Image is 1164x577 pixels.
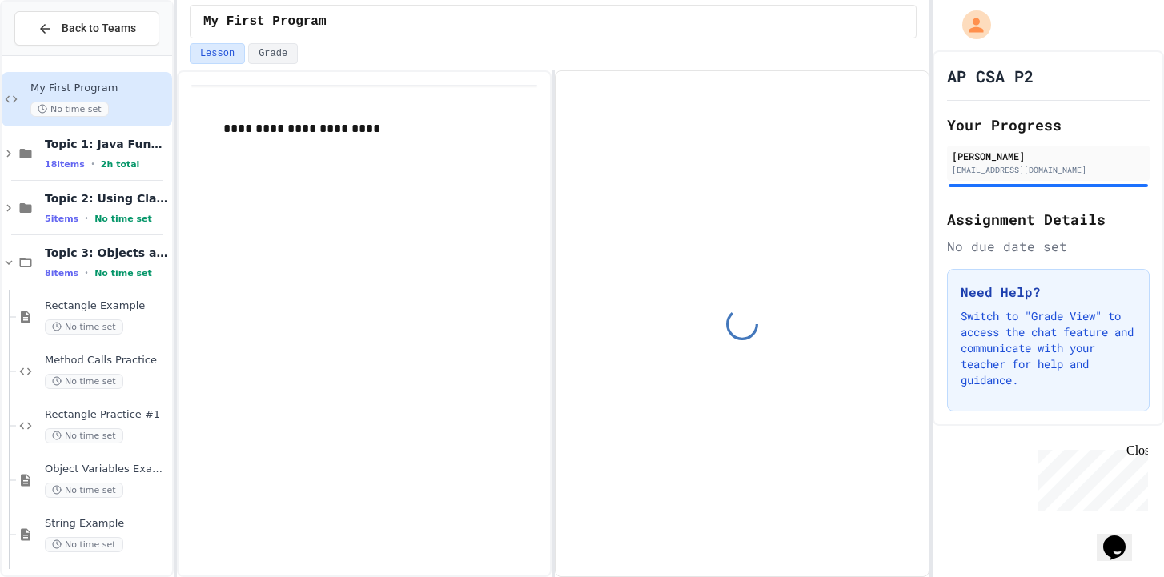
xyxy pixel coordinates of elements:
[45,319,123,335] span: No time set
[62,20,136,37] span: Back to Teams
[14,11,159,46] button: Back to Teams
[945,6,995,43] div: My Account
[961,282,1136,302] h3: Need Help?
[1097,513,1148,561] iframe: chat widget
[947,208,1150,230] h2: Assignment Details
[94,214,152,224] span: No time set
[45,159,85,170] span: 18 items
[45,463,169,476] span: Object Variables Example
[947,65,1034,87] h1: AP CSA P2
[45,268,78,278] span: 8 items
[190,43,245,64] button: Lesson
[961,308,1136,388] p: Switch to "Grade View" to access the chat feature and communicate with your teacher for help and ...
[91,158,94,170] span: •
[6,6,110,102] div: Chat with us now!Close
[1031,443,1148,511] iframe: chat widget
[952,164,1145,176] div: [EMAIL_ADDRESS][DOMAIN_NAME]
[85,212,88,225] span: •
[45,537,123,552] span: No time set
[45,517,169,531] span: String Example
[45,374,123,389] span: No time set
[947,114,1150,136] h2: Your Progress
[947,237,1150,256] div: No due date set
[248,43,298,64] button: Grade
[45,214,78,224] span: 5 items
[45,299,169,313] span: Rectangle Example
[952,149,1145,163] div: [PERSON_NAME]
[45,191,169,206] span: Topic 2: Using Classes
[203,12,327,31] span: My First Program
[101,159,140,170] span: 2h total
[94,268,152,278] span: No time set
[85,266,88,279] span: •
[45,354,169,367] span: Method Calls Practice
[45,246,169,260] span: Topic 3: Objects and Strings
[45,483,123,498] span: No time set
[30,82,169,95] span: My First Program
[30,102,109,117] span: No time set
[45,137,169,151] span: Topic 1: Java Fundamentals
[45,428,123,443] span: No time set
[45,408,169,422] span: Rectangle Practice #1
